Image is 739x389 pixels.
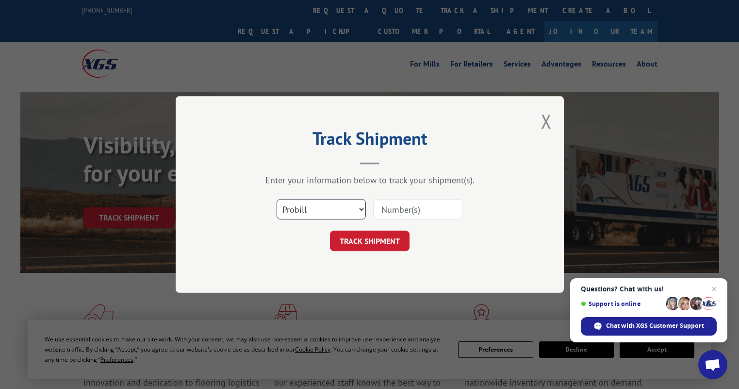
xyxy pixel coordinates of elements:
[224,174,515,186] div: Enter your information below to track your shipment(s).
[581,300,662,307] span: Support is online
[541,108,552,134] button: Close modal
[224,132,515,150] h2: Track Shipment
[330,231,410,251] button: TRACK SHIPMENT
[698,350,727,379] a: Open chat
[373,199,462,220] input: Number(s)
[581,317,717,336] span: Chat with XGS Customer Support
[606,321,704,330] span: Chat with XGS Customer Support
[581,285,717,293] span: Questions? Chat with us!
